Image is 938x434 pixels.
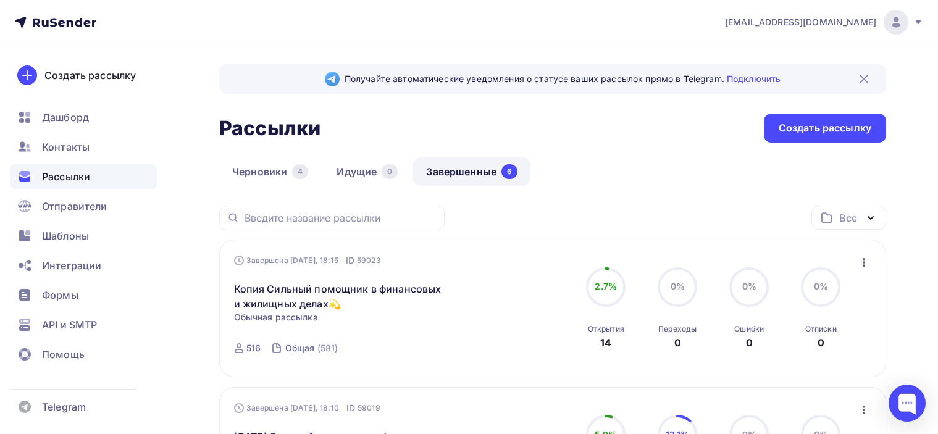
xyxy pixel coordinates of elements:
a: [EMAIL_ADDRESS][DOMAIN_NAME] [725,10,923,35]
span: 59019 [358,402,380,414]
div: 0 [674,335,681,350]
div: Создать рассылку [44,68,136,83]
a: Копия Сильный помощник в финансовых и жилищных делах💫 [234,282,446,311]
div: 0 [746,335,753,350]
img: Telegram [325,72,340,86]
div: (581) [317,342,338,354]
span: Рассылки [42,169,90,184]
span: [EMAIL_ADDRESS][DOMAIN_NAME] [725,16,876,28]
span: Помощь [42,347,85,362]
div: 0 [818,335,824,350]
a: Завершенные6 [413,157,530,186]
a: Шаблоны [10,223,157,248]
span: 59023 [357,254,381,267]
div: Все [839,211,856,225]
a: Черновики4 [219,157,321,186]
a: Подключить [727,73,781,84]
span: API и SMTP [42,317,97,332]
div: Ошибки [734,324,764,334]
div: Отписки [805,324,837,334]
span: Отправители [42,199,107,214]
span: ID [346,402,355,414]
span: Получайте автоматические уведомления о статусе ваших рассылок прямо в Telegram. [345,73,781,85]
span: 0% [671,281,685,291]
a: Отправители [10,194,157,219]
span: Обычная рассылка [234,311,318,323]
div: 6 [501,164,517,179]
a: Дашборд [10,105,157,130]
input: Введите название рассылки [245,211,437,225]
h2: Рассылки [219,116,320,141]
div: 0 [382,164,398,179]
span: Формы [42,288,78,303]
div: Завершена [DATE], 18:15 [234,254,381,267]
div: 14 [600,335,611,350]
div: Открытия [588,324,624,334]
span: Дашборд [42,110,89,125]
span: 0% [814,281,828,291]
div: Общая [285,342,315,354]
a: Общая (581) [284,338,339,358]
div: 516 [246,342,261,354]
a: Контакты [10,135,157,159]
span: 0% [742,281,756,291]
a: Идущие0 [324,157,411,186]
div: 4 [292,164,308,179]
span: Шаблоны [42,228,89,243]
span: Контакты [42,140,90,154]
a: Формы [10,283,157,307]
a: Рассылки [10,164,157,189]
div: Создать рассылку [779,121,871,135]
span: ID [346,254,354,267]
span: 2.7% [595,281,617,291]
div: Переходы [658,324,697,334]
button: Все [811,206,886,230]
span: Telegram [42,399,86,414]
span: Интеграции [42,258,101,273]
div: Завершена [DATE], 18:10 [234,402,380,414]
